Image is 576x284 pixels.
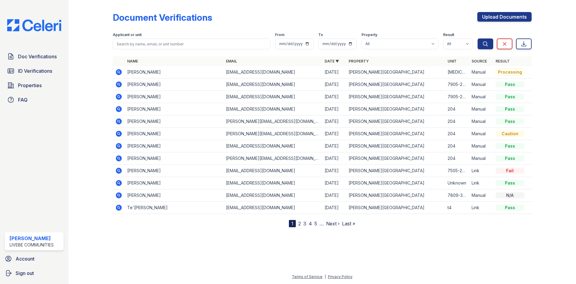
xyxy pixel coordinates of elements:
label: From [275,32,284,37]
div: Pass [496,118,524,124]
td: [PERSON_NAME] [125,115,223,128]
td: Manual [469,103,493,115]
td: [EMAIL_ADDRESS][DOMAIN_NAME] [223,66,322,78]
span: … [319,220,324,227]
td: Unknown [445,177,469,189]
td: Manual [469,128,493,140]
td: Link [469,165,493,177]
td: [PERSON_NAME] [125,103,223,115]
div: Document Verifications [113,12,212,23]
td: [PERSON_NAME] [125,152,223,165]
td: 7505-203 [445,165,469,177]
td: [DATE] [322,115,346,128]
div: Processing [496,69,524,76]
td: [PERSON_NAME] [125,66,223,78]
a: Result [496,59,510,63]
td: [PERSON_NAME][GEOGRAPHIC_DATA] [346,140,445,152]
a: Upload Documents [477,12,532,22]
a: ID Verifications [5,65,64,77]
td: [EMAIL_ADDRESS][DOMAIN_NAME] [223,140,322,152]
span: Sign out [16,270,34,277]
a: Source [472,59,487,63]
td: 7905-204 [445,91,469,103]
div: Caution [496,131,524,137]
div: Pass [496,94,524,100]
a: Privacy Policy [328,274,352,279]
td: [PERSON_NAME] [125,140,223,152]
td: 204 [445,128,469,140]
td: [EMAIL_ADDRESS][DOMAIN_NAME] [223,165,322,177]
span: Account [16,255,34,262]
td: [DATE] [322,78,346,91]
td: Te'[PERSON_NAME] [125,202,223,214]
label: Applicant or unit [113,32,142,37]
a: Sign out [2,267,66,279]
td: 7905-204 [445,78,469,91]
span: FAQ [18,96,28,103]
div: N/A [496,192,524,198]
a: 2 [298,221,301,227]
td: [PERSON_NAME][EMAIL_ADDRESS][DOMAIN_NAME] [223,128,322,140]
td: [DATE] [322,165,346,177]
td: [DATE] [322,177,346,189]
td: [PERSON_NAME][EMAIL_ADDRESS][DOMAIN_NAME] [223,152,322,165]
td: [PERSON_NAME] [125,165,223,177]
div: Pass [496,180,524,186]
div: Pass [496,81,524,87]
td: [DATE] [322,66,346,78]
td: Manual [469,91,493,103]
a: Unit [448,59,457,63]
td: [PERSON_NAME] [125,189,223,202]
label: Property [361,32,377,37]
a: Email [226,59,237,63]
td: [PERSON_NAME][GEOGRAPHIC_DATA] [346,66,445,78]
a: Properties [5,79,64,91]
td: [PERSON_NAME] [125,128,223,140]
td: [DATE] [322,128,346,140]
td: [PERSON_NAME][GEOGRAPHIC_DATA] [346,78,445,91]
td: Manual [469,140,493,152]
a: 3 [303,221,306,227]
input: Search by name, email, or unit number [113,38,270,49]
a: Name [127,59,138,63]
label: Result [443,32,454,37]
td: [PERSON_NAME][GEOGRAPHIC_DATA] [346,115,445,128]
td: [DATE] [322,202,346,214]
a: Doc Verifications [5,50,64,63]
td: [PERSON_NAME][GEOGRAPHIC_DATA] [346,128,445,140]
div: Pass [496,205,524,211]
a: Property [349,59,369,63]
img: CE_Logo_Blue-a8612792a0a2168367f1c8372b55b34899dd931a85d93a1a3d3e32e68fde9ad4.png [2,19,66,31]
td: 204 [445,103,469,115]
td: Manual [469,78,493,91]
td: [PERSON_NAME][GEOGRAPHIC_DATA] [346,202,445,214]
a: Terms of Service [292,274,322,279]
td: [EMAIL_ADDRESS][DOMAIN_NAME] [223,202,322,214]
td: [EMAIL_ADDRESS][DOMAIN_NAME] [223,177,322,189]
div: [PERSON_NAME] [10,235,54,242]
span: Properties [18,82,42,89]
td: [EMAIL_ADDRESS][DOMAIN_NAME] [223,103,322,115]
td: [EMAIL_ADDRESS][DOMAIN_NAME] [223,78,322,91]
td: [MEDICAL_DATA] [445,66,469,78]
span: ID Verifications [18,67,52,75]
td: Link [469,177,493,189]
td: [PERSON_NAME][GEOGRAPHIC_DATA] [346,91,445,103]
td: t4 [445,202,469,214]
td: [PERSON_NAME][EMAIL_ADDRESS][DOMAIN_NAME] [223,115,322,128]
div: Fail [496,168,524,174]
td: Manual [469,152,493,165]
td: [DATE] [322,140,346,152]
td: 7809-303 [445,189,469,202]
div: Pass [496,143,524,149]
td: 204 [445,115,469,128]
a: Next › [326,221,340,227]
div: Pass [496,155,524,161]
td: Link [469,202,493,214]
td: [PERSON_NAME][GEOGRAPHIC_DATA] [346,103,445,115]
td: [PERSON_NAME] [125,177,223,189]
td: 204 [445,152,469,165]
a: 5 [314,221,317,227]
td: [EMAIL_ADDRESS][DOMAIN_NAME] [223,91,322,103]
